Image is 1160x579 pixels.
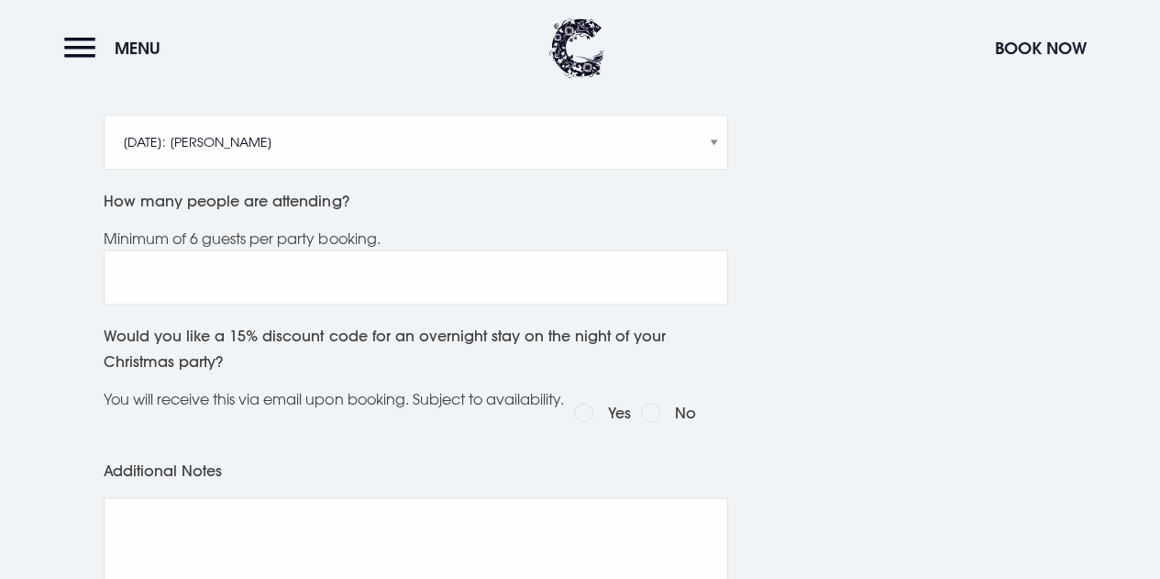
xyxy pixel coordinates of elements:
span: Menu [115,38,160,59]
label: No [674,400,695,426]
label: Yes [607,400,630,426]
div: Minimum of 6 guests per party booking. [104,228,728,250]
label: How many people are attending? [104,188,728,214]
button: Book Now [986,28,1096,68]
label: Additional Notes [104,458,728,484]
button: Menu [64,28,170,68]
p: You will receive this via email upon booking. Subject to availability. [104,385,563,413]
label: Would you like a 15% discount code for an overnight stay on the night of your Christmas party? [104,323,728,374]
img: Clandeboye Lodge [549,18,604,78]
